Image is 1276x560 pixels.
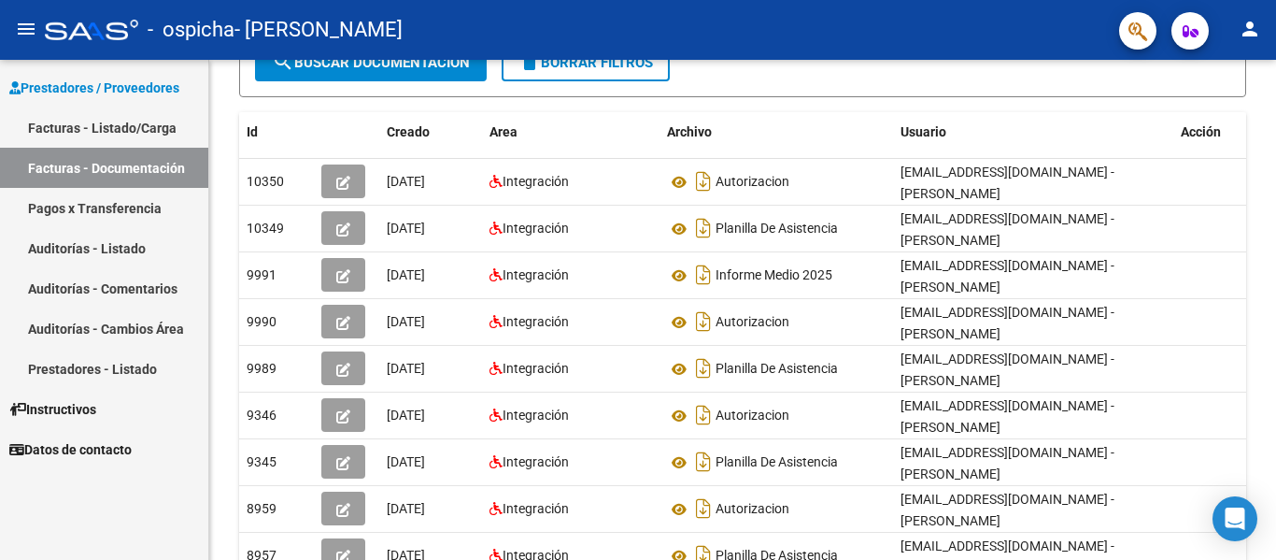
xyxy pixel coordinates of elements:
datatable-header-cell: Area [482,112,659,152]
span: 9990 [247,314,276,329]
span: [EMAIL_ADDRESS][DOMAIN_NAME] - [PERSON_NAME] [900,165,1114,201]
span: Prestadores / Proveedores [9,78,179,98]
span: [EMAIL_ADDRESS][DOMAIN_NAME] - [PERSON_NAME] [900,305,1114,341]
span: [EMAIL_ADDRESS][DOMAIN_NAME] - [PERSON_NAME] [900,445,1114,481]
span: 9345 [247,454,276,469]
span: [DATE] [387,361,425,376]
span: [DATE] [387,454,425,469]
span: Autorizacion [716,409,789,424]
span: Planilla De Asistencia [716,362,838,377]
span: [EMAIL_ADDRESS][DOMAIN_NAME] - [PERSON_NAME] [900,492,1114,528]
span: Acción [1181,124,1221,139]
div: Open Intercom Messenger [1212,496,1257,541]
span: Planilla De Asistencia [716,222,838,237]
datatable-header-cell: Acción [1173,112,1267,152]
span: 8959 [247,501,276,516]
mat-icon: delete [518,50,541,73]
span: - [PERSON_NAME] [234,9,403,50]
i: Descargar documento [691,353,716,383]
span: 9989 [247,361,276,376]
span: Archivo [667,124,712,139]
span: [EMAIL_ADDRESS][DOMAIN_NAME] - [PERSON_NAME] [900,398,1114,435]
span: Integración [503,501,569,516]
span: Integración [503,314,569,329]
datatable-header-cell: Id [239,112,314,152]
i: Descargar documento [691,447,716,477]
span: [EMAIL_ADDRESS][DOMAIN_NAME] - [PERSON_NAME] [900,352,1114,388]
span: [DATE] [387,408,425,423]
i: Descargar documento [691,400,716,430]
span: Integración [503,454,569,469]
span: Integración [503,174,569,189]
span: 10350 [247,174,284,189]
span: Area [489,124,517,139]
mat-icon: person [1239,18,1261,40]
i: Descargar documento [691,213,716,243]
span: [DATE] [387,501,425,516]
span: Instructivos [9,399,96,420]
span: Autorizacion [716,502,789,517]
span: Datos de contacto [9,439,132,460]
span: Borrar Filtros [518,54,653,71]
button: Buscar Documentacion [255,44,487,81]
datatable-header-cell: Creado [379,112,482,152]
span: Id [247,124,258,139]
span: Integración [503,408,569,423]
datatable-header-cell: Archivo [659,112,893,152]
span: Planilla De Asistencia [716,455,838,470]
datatable-header-cell: Usuario [893,112,1173,152]
span: 9346 [247,408,276,423]
span: Autorizacion [716,175,789,190]
span: 9991 [247,267,276,282]
button: Borrar Filtros [502,44,670,81]
span: Usuario [900,124,946,139]
span: Informe Medio 2025 [716,268,832,283]
span: [EMAIL_ADDRESS][DOMAIN_NAME] - [PERSON_NAME] [900,211,1114,248]
span: Creado [387,124,430,139]
span: Buscar Documentacion [272,54,470,71]
span: [DATE] [387,267,425,282]
i: Descargar documento [691,166,716,196]
span: Autorizacion [716,315,789,330]
i: Descargar documento [691,494,716,524]
mat-icon: search [272,50,294,73]
i: Descargar documento [691,307,716,337]
span: [EMAIL_ADDRESS][DOMAIN_NAME] - [PERSON_NAME] [900,258,1114,294]
span: [DATE] [387,314,425,329]
span: [DATE] [387,221,425,236]
i: Descargar documento [691,260,716,290]
span: Integración [503,221,569,236]
span: Integración [503,361,569,376]
span: Integración [503,267,569,282]
span: - ospicha [148,9,234,50]
span: 10349 [247,221,284,236]
span: [DATE] [387,174,425,189]
mat-icon: menu [15,18,37,40]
